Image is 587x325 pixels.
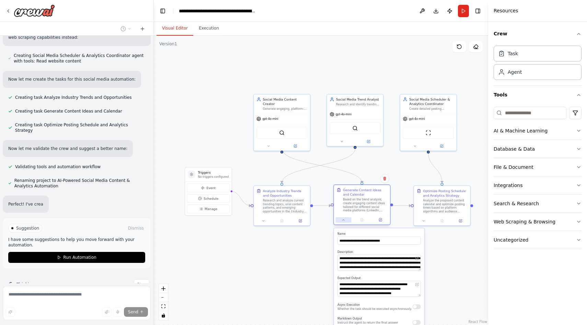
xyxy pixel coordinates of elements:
[205,207,217,211] span: Manage
[337,250,421,254] label: Description
[118,25,134,33] button: Switch to previous chat
[231,189,251,208] g: Edge from triggers to d22795cf-5148-4e52-9c2e-5fbfd0c9aee4
[337,232,421,236] label: Name
[292,218,308,224] button: Open in side panel
[494,195,582,212] button: Search & Research
[134,279,149,290] button: Stop
[263,189,307,198] div: Analyze Industry Trends and Opportunities
[356,139,381,144] button: Open in side panel
[253,185,311,226] div: Analyze Industry Trends and OpportunitiesResearch and analyze current trending topics, viral cont...
[413,185,471,226] div: Optimize Posting Schedule and Analytics StrategyAnalyze the proposed content calendar and optimiz...
[494,218,555,225] div: Web Scraping & Browsing
[206,186,216,190] span: Event
[313,204,331,208] g: Edge from d22795cf-5148-4e52-9c2e-5fbfd0c9aee4 to fcdef9be-c354-4297-b8b2-083cd0381425
[380,174,389,183] button: Delete node
[137,282,146,287] span: Stop
[494,146,535,152] div: Database & Data
[494,231,582,249] button: Uncategorized
[15,164,101,170] span: Validating tools and automation workflow
[128,309,138,315] span: Send
[279,149,357,183] g: Edge from 7e5ff126-b8ef-421e-a78f-3ce2793582ca to d22795cf-5148-4e52-9c2e-5fbfd0c9aee4
[282,143,308,149] button: Open in side panel
[336,103,380,106] div: Research and identify trending topics, hashtags, and content opportunities in the {industry} sect...
[8,76,136,82] p: Now let me create the tasks for this social media automation:
[279,149,364,183] g: Edge from fac8b094-6d6c-4894-a6d6-b570f408f416 to fcdef9be-c354-4297-b8b2-083cd0381425
[262,117,278,121] span: gpt-4o-mini
[15,122,145,133] span: Creating task Optimize Posting Schedule and Analytics Strategy
[494,43,582,85] div: Crew
[426,152,444,183] g: Edge from ead0794c-cc47-4fbb-931a-451e6577443a to 85c88a5b-2ebd-4ad7-975a-5b443dc79ddd
[187,194,230,203] button: Schedule
[204,196,218,201] span: Schedule
[8,146,127,152] p: Now let me validate the crew and suggest a better name:
[453,218,469,224] button: Open in side panel
[263,97,307,106] div: Social Media Content Creator
[8,252,145,263] button: Run Automation
[494,213,582,231] button: Web Scraping & Browsing
[494,200,539,207] div: Search & Research
[333,185,391,226] div: Generate Content Ideas and CalendarBased on the trend analysis, create engaging content ideas tai...
[432,218,451,224] button: No output available
[494,140,582,158] button: Database & Data
[263,199,307,213] div: Research and analyze current trending topics, viral content patterns, and emerging opportunities ...
[16,225,39,231] span: Suggestion
[253,94,311,151] div: Social Media Content CreatorGenerate engaging, platform-specific social media content for {indust...
[279,130,285,136] img: SerperDevTool
[494,7,518,14] h4: Resources
[16,282,38,287] span: Thinking...
[159,293,168,302] button: zoom out
[159,302,168,311] button: fit view
[185,167,232,216] div: TriggersNo triggers configuredEventScheduleManage
[187,205,230,213] button: Manage
[102,307,112,317] button: Upload files
[494,104,582,255] div: Tools
[494,182,522,189] div: Integrations
[337,303,360,306] span: Async Execution
[409,117,425,121] span: gpt-4o-mini
[414,256,420,261] button: Open in editor
[494,127,548,134] div: AI & Machine Learning
[159,41,177,47] div: Version 1
[423,189,467,198] div: Optimize Posting Schedule and Analytics Strategy
[336,97,380,102] div: Social Media Trend Analyst
[8,201,43,207] p: Perfect! I've crea
[409,107,453,111] div: Create detailed posting schedules, track content performance, and provide optimization recommenda...
[426,130,431,136] img: ScrapeWebsiteTool
[159,284,168,320] div: React Flow controls
[263,107,307,111] div: Generate engaging, platform-specific social media content for {industry} industry based on trendi...
[494,164,533,171] div: File & Document
[14,53,145,64] span: Creating Social Media Scheduler & Analytics Coordinator agent with tools: Read website content
[198,175,229,179] p: No triggers configured
[157,21,193,36] button: Visual Editor
[372,217,388,223] button: Open in side panel
[494,176,582,194] button: Integrations
[494,86,582,104] button: Tools
[193,21,225,36] button: Execution
[326,94,384,147] div: Social Media Trend AnalystResearch and identify trending topics, hashtags, and content opportunit...
[272,218,291,224] button: No output available
[343,188,387,197] div: Generate Content Ideas and Calendar
[337,317,362,320] span: Markdown Output
[494,236,528,243] div: Uncategorized
[336,113,352,116] span: gpt-4o-mini
[124,307,148,317] button: Send
[187,184,230,192] button: Event
[429,143,454,149] button: Open in side panel
[494,122,582,140] button: AI & Machine Learning
[159,311,168,320] button: toggle interactivity
[473,6,483,16] button: Hide right sidebar
[15,95,131,100] span: Creating task Analyze Industry Trends and Opportunities
[400,94,457,151] div: Social Media Scheduler & Analytics CoordinatorCreate detailed posting schedules, track content pe...
[337,307,412,311] p: Whether the task should be executed asynchronously.
[14,178,145,189] span: Renaming project to AI-Powered Social Media Content & Analytics Automation
[159,284,168,293] button: zoom in
[8,237,145,248] p: I have some suggestions to help you move forward with your automation.
[113,307,123,317] button: Click to speak your automation idea
[352,217,371,223] button: No output available
[63,255,96,260] span: Run Automation
[409,97,453,106] div: Social Media Scheduler & Analytics Coordinator
[5,307,15,317] button: Improve this prompt
[337,276,421,280] label: Expected Output
[494,25,582,43] button: Crew
[508,50,518,57] div: Task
